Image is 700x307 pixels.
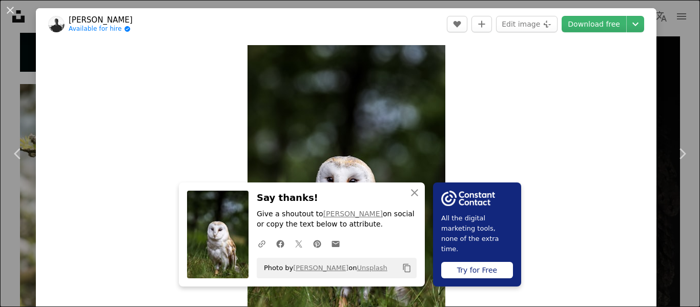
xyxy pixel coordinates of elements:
a: Share over email [326,233,345,254]
a: [PERSON_NAME] [69,15,133,25]
a: Next [664,105,700,203]
button: Edit image [496,16,558,32]
button: Add to Collection [471,16,492,32]
a: Unsplash [357,264,387,272]
img: file-1754318165549-24bf788d5b37 [441,191,495,206]
a: [PERSON_NAME] [293,264,348,272]
a: Share on Facebook [271,233,290,254]
a: Share on Pinterest [308,233,326,254]
div: Try for Free [441,262,513,278]
a: [PERSON_NAME] [323,210,383,218]
span: All the digital marketing tools, none of the extra time. [441,213,513,254]
a: Available for hire [69,25,133,33]
h3: Say thanks! [257,191,417,206]
button: Like [447,16,467,32]
a: All the digital marketing tools, none of the extra time.Try for Free [433,182,521,286]
button: Choose download size [627,16,644,32]
img: Go to Bruno van der Kraan's profile [48,16,65,32]
button: Copy to clipboard [398,259,416,277]
a: Share on Twitter [290,233,308,254]
a: Download free [562,16,626,32]
p: Give a shoutout to on social or copy the text below to attribute. [257,210,417,230]
span: Photo by on [259,260,387,276]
